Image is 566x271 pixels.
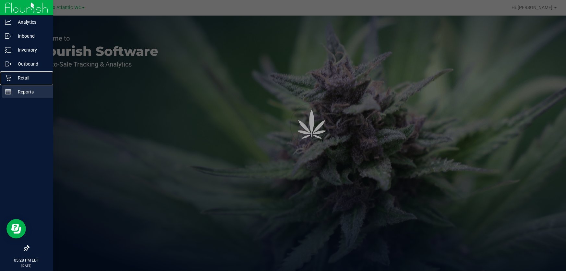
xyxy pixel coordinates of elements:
p: Analytics [11,18,50,26]
p: Inbound [11,32,50,40]
inline-svg: Inventory [5,47,11,53]
iframe: Resource center [6,219,26,239]
p: Outbound [11,60,50,68]
inline-svg: Analytics [5,19,11,25]
p: 05:28 PM EDT [3,257,50,263]
inline-svg: Retail [5,75,11,81]
p: Reports [11,88,50,96]
inline-svg: Outbound [5,61,11,67]
inline-svg: Inbound [5,33,11,39]
p: [DATE] [3,263,50,268]
p: Inventory [11,46,50,54]
inline-svg: Reports [5,89,11,95]
p: Retail [11,74,50,82]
